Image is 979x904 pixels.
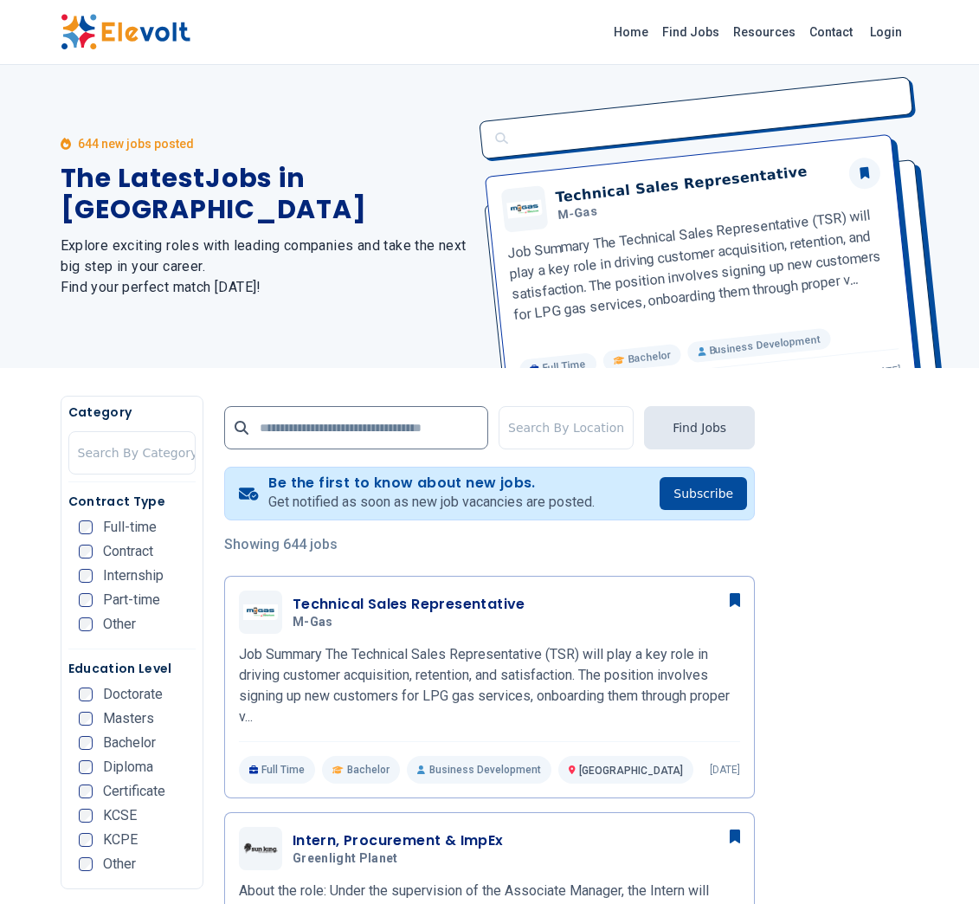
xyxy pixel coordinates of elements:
p: Business Development [407,756,551,784]
span: Diploma [103,760,153,774]
span: KCSE [103,809,137,823]
button: Find Jobs [644,406,755,449]
input: Other [79,617,93,631]
span: Full-time [103,520,157,534]
span: Doctorate [103,688,163,701]
input: Other [79,857,93,871]
input: Contract [79,545,93,559]
img: Elevolt [61,14,190,50]
p: Job Summary The Technical Sales Representative (TSR) will play a key role in driving customer acq... [239,644,740,727]
button: Subscribe [660,477,747,510]
span: [GEOGRAPHIC_DATA] [579,765,683,777]
input: Internship [79,569,93,583]
p: Showing 644 jobs [224,534,755,555]
img: M-Gas [243,604,278,620]
a: Login [860,15,912,49]
span: M-Gas [293,615,333,630]
input: Part-time [79,593,93,607]
h5: Category [68,404,196,421]
p: Full Time [239,756,316,784]
input: Diploma [79,760,93,774]
span: Internship [103,569,164,583]
a: Find Jobs [655,18,726,46]
input: KCSE [79,809,93,823]
span: Bachelor [103,736,156,750]
input: KCPE [79,833,93,847]
input: Doctorate [79,688,93,701]
img: Greenlight Planet [243,843,278,854]
a: Resources [726,18,802,46]
span: Part-time [103,593,160,607]
span: Contract [103,545,153,559]
input: Masters [79,712,93,726]
h1: The Latest Jobs in [GEOGRAPHIC_DATA] [61,163,469,225]
span: Certificate [103,785,165,798]
h3: Technical Sales Representative [293,594,525,615]
p: 644 new jobs posted [78,135,194,152]
span: Bachelor [347,763,390,777]
p: Get notified as soon as new job vacancies are posted. [268,492,595,513]
span: Other [103,857,136,871]
input: Bachelor [79,736,93,750]
h4: Be the first to know about new jobs. [268,475,595,492]
h3: Intern, Procurement & ImpEx [293,830,504,851]
span: Greenlight Planet [293,851,398,867]
a: M-GasTechnical Sales RepresentativeM-GasJob Summary The Technical Sales Representative (TSR) will... [239,591,740,784]
h2: Explore exciting roles with leading companies and take the next big step in your career. Find you... [61,236,469,298]
span: Other [103,617,136,631]
span: Masters [103,712,154,726]
a: Contact [802,18,860,46]
input: Full-time [79,520,93,534]
p: [DATE] [710,763,740,777]
span: KCPE [103,833,138,847]
h5: Education Level [68,660,196,677]
input: Certificate [79,785,93,798]
a: Home [607,18,655,46]
h5: Contract Type [68,493,196,510]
